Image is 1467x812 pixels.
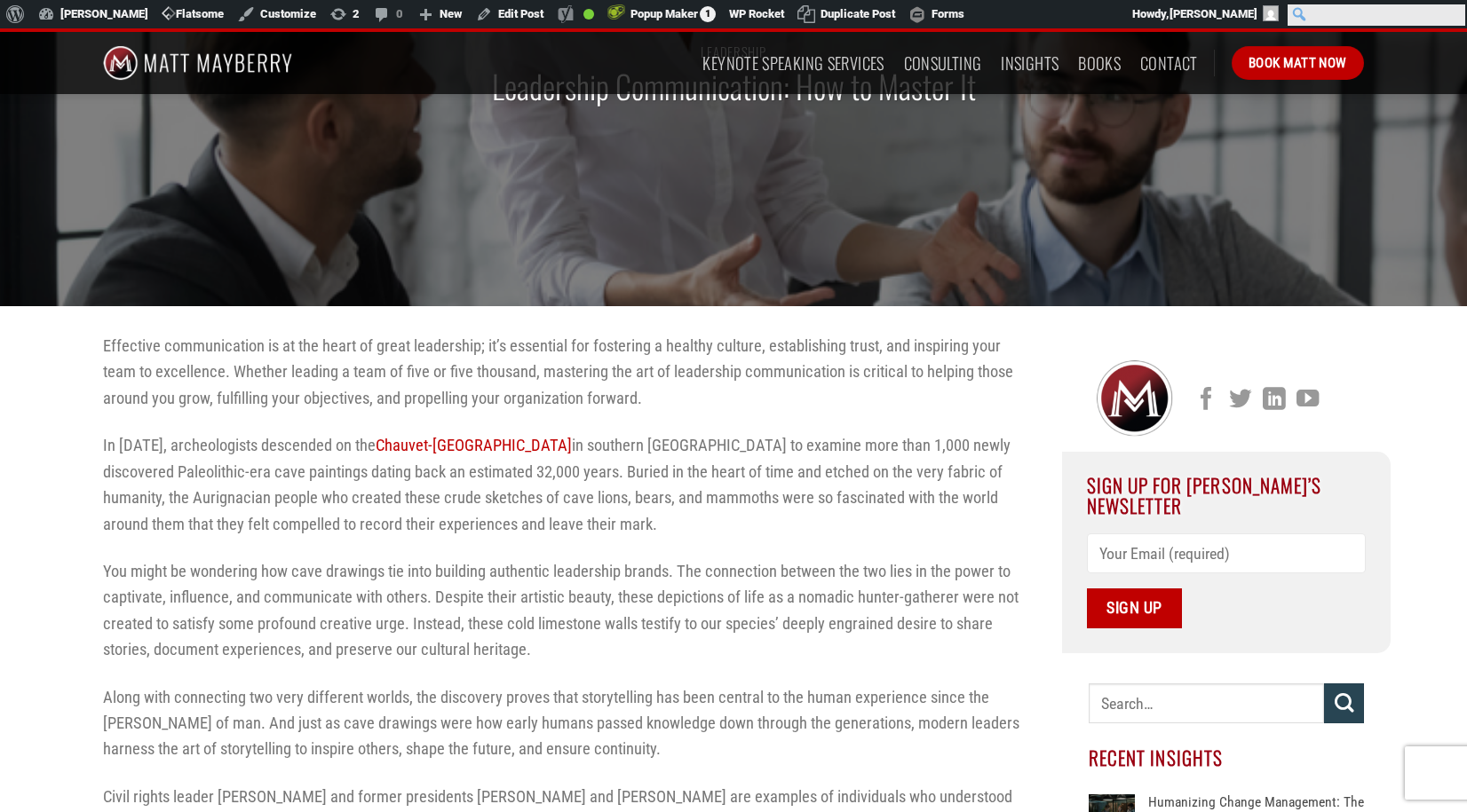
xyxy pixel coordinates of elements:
[492,66,976,107] h1: Leadership Communication: How to Master It
[1087,471,1322,518] span: Sign Up For [PERSON_NAME]’s Newsletter
[103,684,1035,762] p: Along with connecting two very different worlds, the discovery proves that storytelling has been ...
[1297,388,1319,413] a: Follow on YouTube
[1170,7,1257,20] span: [PERSON_NAME]
[583,9,594,20] div: Good
[1324,683,1364,723] button: Submit
[103,333,1035,411] p: Effective communication is at the heart of great leadership; it’s essential for fostering a healt...
[1078,47,1121,79] a: Books
[103,432,1035,537] p: In [DATE], archeologists descended on the in southern [GEOGRAPHIC_DATA] to examine more than 1,00...
[1232,46,1364,80] a: Book Matt Now
[103,32,292,94] img: Matt Mayberry
[904,47,982,79] a: Consulting
[1001,47,1059,79] a: Insights
[1195,388,1217,413] a: Follow on Facebook
[1140,47,1198,79] a: Contact
[376,436,572,454] a: Chauvet-[GEOGRAPHIC_DATA]
[1087,533,1367,573] input: Your Email (required)
[1087,533,1367,628] form: Contact form
[1087,588,1183,628] input: Sign Up
[1263,388,1285,413] a: Follow on LinkedIn
[1089,683,1324,723] input: Search…
[103,558,1035,663] p: You might be wondering how cave drawings tie into building authentic leadership brands. The conne...
[702,47,884,79] a: Keynote Speaking Services
[700,6,716,22] span: 1
[1249,52,1347,74] span: Book Matt Now
[1089,744,1223,771] span: Recent Insights
[1229,388,1251,413] a: Follow on Twitter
